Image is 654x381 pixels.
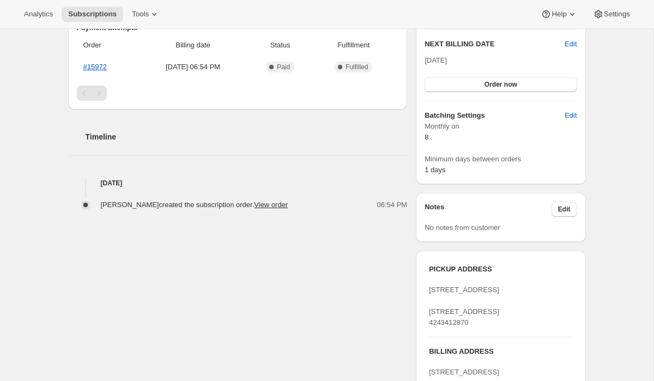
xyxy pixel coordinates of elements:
[62,7,123,22] button: Subscriptions
[141,62,245,72] span: [DATE] · 06:54 PM
[485,80,517,89] span: Order now
[425,223,500,232] span: No notes from customer
[132,10,149,19] span: Tools
[552,202,577,217] button: Edit
[425,154,577,165] span: Minimum days between orders
[425,202,552,217] h3: Notes
[558,107,583,124] button: Edit
[604,10,630,19] span: Settings
[101,201,288,209] span: [PERSON_NAME] created the subscription order.
[346,63,368,71] span: Fulfilled
[425,133,428,141] span: 8
[277,63,290,71] span: Paid
[425,39,565,50] h2: NEXT BILLING DATE
[425,121,577,132] span: Monthly on
[425,56,447,64] span: [DATE]
[377,199,408,210] span: 06:54 PM
[558,205,571,214] span: Edit
[17,7,59,22] button: Analytics
[68,10,117,19] span: Subscriptions
[552,10,566,19] span: Help
[83,63,107,71] a: #15972
[534,7,584,22] button: Help
[429,368,499,376] span: [STREET_ADDRESS]
[252,40,308,51] span: Status
[77,33,138,57] th: Order
[86,131,408,142] h2: Timeline
[425,110,565,121] h6: Batching Settings
[68,178,408,189] h4: [DATE]
[425,77,577,92] button: Order now
[315,40,392,51] span: Fulfillment
[429,264,572,275] h3: PICKUP ADDRESS
[125,7,166,22] button: Tools
[425,166,445,174] span: 1 days
[141,40,245,51] span: Billing date
[254,201,288,209] a: View order
[429,286,499,326] span: [STREET_ADDRESS] [STREET_ADDRESS] 4243412870
[429,346,572,357] h3: BILLING ADDRESS
[77,86,399,101] nav: Pagination
[565,39,577,50] button: Edit
[24,10,53,19] span: Analytics
[565,110,577,121] span: Edit
[586,7,637,22] button: Settings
